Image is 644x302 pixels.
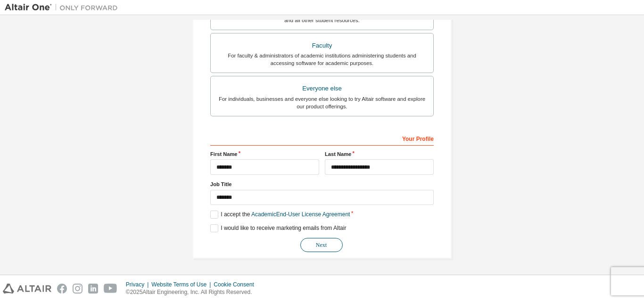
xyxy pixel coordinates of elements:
div: Cookie Consent [214,281,259,288]
label: I accept the [210,211,350,219]
div: For individuals, businesses and everyone else looking to try Altair software and explore our prod... [216,95,428,110]
label: First Name [210,150,319,158]
img: instagram.svg [73,284,83,294]
div: For faculty & administrators of academic institutions administering students and accessing softwa... [216,52,428,67]
img: youtube.svg [104,284,117,294]
label: Job Title [210,180,434,188]
div: Website Terms of Use [151,281,214,288]
div: Privacy [126,281,151,288]
a: Academic End-User License Agreement [251,211,350,218]
img: Altair One [5,3,123,12]
label: Last Name [325,150,434,158]
div: Faculty [216,39,428,52]
img: altair_logo.svg [3,284,51,294]
div: Everyone else [216,82,428,95]
img: linkedin.svg [88,284,98,294]
img: facebook.svg [57,284,67,294]
div: Your Profile [210,131,434,146]
button: Next [300,238,343,252]
label: I would like to receive marketing emails from Altair [210,224,346,232]
p: © 2025 Altair Engineering, Inc. All Rights Reserved. [126,288,260,296]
